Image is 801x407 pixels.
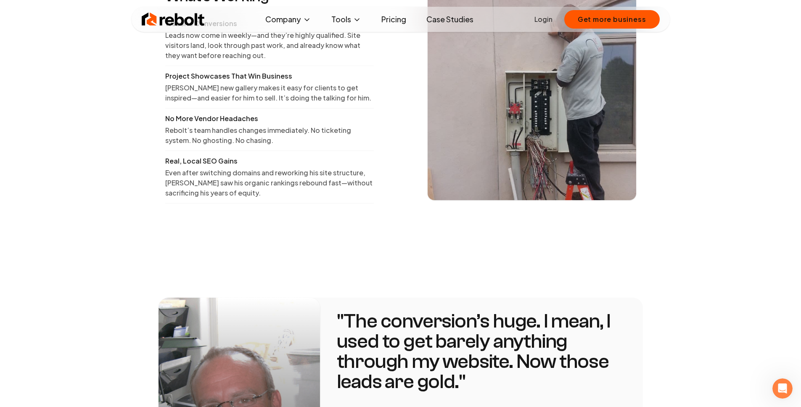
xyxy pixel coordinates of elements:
[337,311,626,392] p: " The conversion’s huge. I mean, I used to get barely anything through my website. Now those lead...
[772,378,793,399] iframe: Intercom live chat
[165,30,374,61] p: Leads now come in weekly—and they’re highly qualified. Site visitors land, look through past work...
[165,125,374,145] p: Rebolt’s team handles changes immediately. No ticketing system. No ghosting. No chasing.
[375,11,413,28] a: Pricing
[165,71,374,81] p: Project Showcases That Win Business
[142,11,205,28] img: Rebolt Logo
[564,10,660,29] button: Get more business
[165,156,374,166] p: Real, Local SEO Gains
[259,11,318,28] button: Company
[534,14,553,24] a: Login
[325,11,368,28] button: Tools
[165,168,374,198] p: Even after switching domains and reworking his site structure, [PERSON_NAME] saw his organic rank...
[165,83,374,103] p: [PERSON_NAME] new gallery makes it easy for clients to get inspired—and easier for him to sell. I...
[165,114,374,124] p: No More Vendor Headaches
[420,11,480,28] a: Case Studies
